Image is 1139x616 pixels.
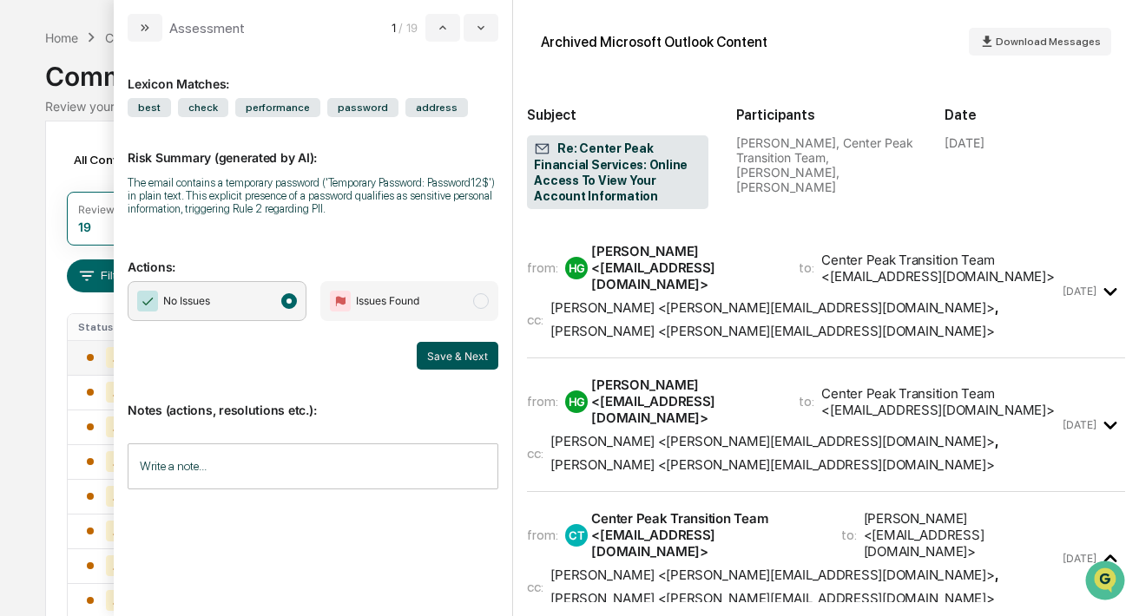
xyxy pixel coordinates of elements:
[1063,285,1096,298] time: Wednesday, August 20, 2025 at 9:05:02 AM
[45,30,78,45] div: Home
[143,219,215,236] span: Attestations
[799,259,814,276] span: to:
[10,245,116,276] a: 🔎Data Lookup
[550,433,997,449] span: ,
[591,377,778,426] div: [PERSON_NAME] <[EMAIL_ADDRESS][DOMAIN_NAME]>
[736,107,917,123] h2: Participants
[864,510,1060,560] div: [PERSON_NAME] <[EMAIL_ADDRESS][DOMAIN_NAME]>
[799,393,814,410] span: to:
[78,203,161,216] div: Review Required
[17,253,31,267] div: 🔎
[45,99,1093,114] div: Review your communication records across channels
[527,311,543,328] span: cc:
[821,252,1059,285] div: Center Peak Transition Team <[EMAIL_ADDRESS][DOMAIN_NAME]>
[178,98,228,117] span: check
[969,28,1111,56] button: Download Messages
[17,36,316,64] p: How can we help?
[841,527,857,543] span: to:
[550,299,997,316] span: ,
[527,527,558,543] span: from:
[67,146,198,174] div: All Conversations
[1083,559,1130,606] iframe: Open customer support
[327,98,398,117] span: password
[527,259,558,276] span: from:
[550,567,994,583] div: [PERSON_NAME] <[PERSON_NAME][EMAIL_ADDRESS][DOMAIN_NAME]>
[128,98,171,117] span: best
[527,445,543,462] span: cc:
[591,510,820,560] div: Center Peak Transition Team <[EMAIL_ADDRESS][DOMAIN_NAME]>
[945,135,984,150] div: [DATE]
[17,133,49,164] img: 1746055101610-c473b297-6a78-478c-a979-82029cc54cd1
[68,314,148,340] th: Status
[128,176,498,215] div: The email contains a temporary password ('Temporary Password: Password12$') in plain text. This e...
[128,129,498,165] p: Risk Summary (generated by AI):
[392,21,396,35] span: 1
[59,150,220,164] div: We're available if you need us!
[591,243,778,292] div: [PERSON_NAME] <[EMAIL_ADDRESS][DOMAIN_NAME]>
[527,393,558,410] span: from:
[35,252,109,269] span: Data Lookup
[45,47,1093,92] div: Communications Archive
[550,456,994,473] div: [PERSON_NAME] <[PERSON_NAME][EMAIL_ADDRESS][DOMAIN_NAME]>
[128,239,498,274] p: Actions:
[821,385,1059,418] div: Center Peak Transition Team <[EMAIL_ADDRESS][DOMAIN_NAME]>
[122,293,210,307] a: Powered byPylon
[59,133,285,150] div: Start new chat
[405,98,468,117] span: address
[67,259,142,292] button: Filters
[126,220,140,234] div: 🗄️
[565,390,588,413] div: HG
[128,382,498,417] p: Notes (actions, resolutions etc.):
[527,579,543,595] span: cc:
[945,107,1125,123] h2: Date
[736,135,917,194] div: [PERSON_NAME], Center Peak Transition Team, [PERSON_NAME], [PERSON_NAME]
[169,20,245,36] div: Assessment
[534,141,701,205] span: Re: Center Peak Financial Services: Online Access To View Your Account Information
[163,292,210,310] span: No Issues
[550,323,994,339] div: [PERSON_NAME] <[PERSON_NAME][EMAIL_ADDRESS][DOMAIN_NAME]>
[550,299,994,316] div: [PERSON_NAME] <[PERSON_NAME][EMAIL_ADDRESS][DOMAIN_NAME]>
[10,212,119,243] a: 🖐️Preclearance
[550,567,997,583] span: ,
[295,138,316,159] button: Start new chat
[996,36,1101,48] span: Download Messages
[1063,552,1096,565] time: Tuesday, August 26, 2025 at 1:18:16 PM
[527,107,708,123] h2: Subject
[105,30,246,45] div: Communications Archive
[565,257,588,279] div: HG
[119,212,222,243] a: 🗄️Attestations
[128,56,498,91] div: Lexicon Matches:
[541,34,767,50] div: Archived Microsoft Outlook Content
[356,292,419,310] span: Issues Found
[330,291,351,311] img: Flag
[550,590,994,606] div: [PERSON_NAME] <[PERSON_NAME][EMAIL_ADDRESS][DOMAIN_NAME]>
[565,524,588,547] div: CT
[550,433,994,449] div: [PERSON_NAME] <[PERSON_NAME][EMAIL_ADDRESS][DOMAIN_NAME]>
[35,219,112,236] span: Preclearance
[1063,418,1096,431] time: Tuesday, August 26, 2025 at 12:02:50 PM
[78,220,91,234] div: 19
[17,220,31,234] div: 🖐️
[417,342,498,370] button: Save & Next
[137,291,158,311] img: Checkmark
[235,98,320,117] span: performance
[173,294,210,307] span: Pylon
[398,21,422,35] span: / 19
